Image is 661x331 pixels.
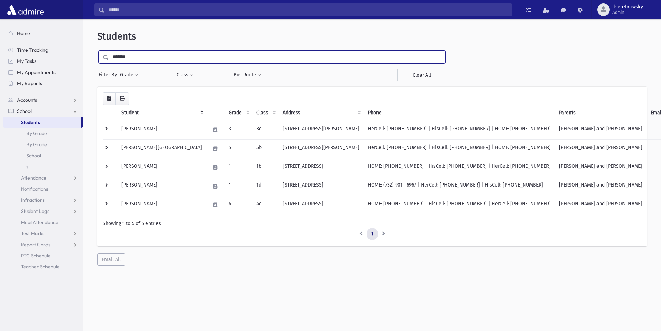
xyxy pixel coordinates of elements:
td: HerCell: [PHONE_NUMBER] | HisCell: [PHONE_NUMBER] | HOME: [PHONE_NUMBER] [364,121,555,139]
a: 1 [367,228,378,240]
button: Bus Route [233,69,261,81]
th: Grade: activate to sort column ascending [224,105,252,121]
a: Accounts [3,94,83,106]
span: My Appointments [17,69,56,75]
td: [PERSON_NAME] [117,196,206,214]
a: By Grade [3,128,83,139]
span: Meal Attendance [21,219,58,225]
td: HOME: (732) 901--6967 | HerCell: [PHONE_NUMBER] | HisCell: [PHONE_NUMBER] [364,177,555,196]
a: My Reports [3,78,83,89]
td: 1 [224,158,252,177]
a: Student Logs [3,206,83,217]
td: 5 [224,139,252,158]
td: 1 [224,177,252,196]
span: Attendance [21,175,46,181]
span: Student Logs [21,208,49,214]
td: [PERSON_NAME] and [PERSON_NAME] [555,196,646,214]
td: [PERSON_NAME] and [PERSON_NAME] [555,121,646,139]
a: Time Tracking [3,44,83,56]
a: Notifications [3,183,83,195]
td: [STREET_ADDRESS] [279,158,364,177]
td: HOME: [PHONE_NUMBER] | HisCell: [PHONE_NUMBER] | HerCell: [PHONE_NUMBER] [364,158,555,177]
a: Report Cards [3,239,83,250]
a: PTC Schedule [3,250,83,261]
th: Parents [555,105,646,121]
td: [STREET_ADDRESS] [279,196,364,214]
span: dserebrowsky [612,4,643,10]
div: Showing 1 to 5 of 5 entries [103,220,642,227]
a: Home [3,28,83,39]
span: Infractions [21,197,45,203]
button: Grade [120,69,138,81]
span: School [17,108,32,114]
td: HOME: [PHONE_NUMBER] | HisCell: [PHONE_NUMBER] | HerCell: [PHONE_NUMBER] [364,196,555,214]
a: s [3,161,83,172]
td: 4 [224,196,252,214]
span: Time Tracking [17,47,48,53]
span: Students [97,31,136,42]
button: CSV [103,92,116,105]
td: [PERSON_NAME] [117,121,206,139]
th: Student: activate to sort column descending [117,105,206,121]
a: Infractions [3,195,83,206]
td: [PERSON_NAME] and [PERSON_NAME] [555,177,646,196]
span: Teacher Schedule [21,264,60,270]
td: [PERSON_NAME] and [PERSON_NAME] [555,158,646,177]
span: Test Marks [21,230,44,237]
a: Test Marks [3,228,83,239]
th: Address: activate to sort column ascending [279,105,364,121]
span: Home [17,30,30,36]
span: Notifications [21,186,48,192]
button: Class [176,69,194,81]
td: 5b [252,139,279,158]
th: Class: activate to sort column ascending [252,105,279,121]
img: AdmirePro [6,3,45,17]
td: [PERSON_NAME] [117,158,206,177]
td: [PERSON_NAME][GEOGRAPHIC_DATA] [117,139,206,158]
a: School [3,150,83,161]
a: My Tasks [3,56,83,67]
td: 3c [252,121,279,139]
a: Teacher Schedule [3,261,83,272]
span: Report Cards [21,241,50,248]
span: Filter By [99,71,120,78]
td: 4e [252,196,279,214]
span: Students [21,119,40,125]
span: My Reports [17,80,42,86]
a: Students [3,117,81,128]
td: [STREET_ADDRESS] [279,177,364,196]
td: [STREET_ADDRESS][PERSON_NAME] [279,121,364,139]
span: Admin [612,10,643,15]
td: [PERSON_NAME] and [PERSON_NAME] [555,139,646,158]
a: Meal Attendance [3,217,83,228]
span: My Tasks [17,58,36,64]
a: My Appointments [3,67,83,78]
a: Clear All [397,69,446,81]
td: 1d [252,177,279,196]
td: 1b [252,158,279,177]
span: PTC Schedule [21,253,51,259]
button: Email All [97,253,125,266]
th: Phone [364,105,555,121]
td: [PERSON_NAME] [117,177,206,196]
a: Attendance [3,172,83,183]
td: HerCell: [PHONE_NUMBER] | HisCell: [PHONE_NUMBER] | HOME: [PHONE_NUMBER] [364,139,555,158]
a: School [3,106,83,117]
button: Print [115,92,129,105]
input: Search [104,3,512,16]
td: [STREET_ADDRESS][PERSON_NAME] [279,139,364,158]
span: Accounts [17,97,37,103]
td: 3 [224,121,252,139]
a: By Grade [3,139,83,150]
